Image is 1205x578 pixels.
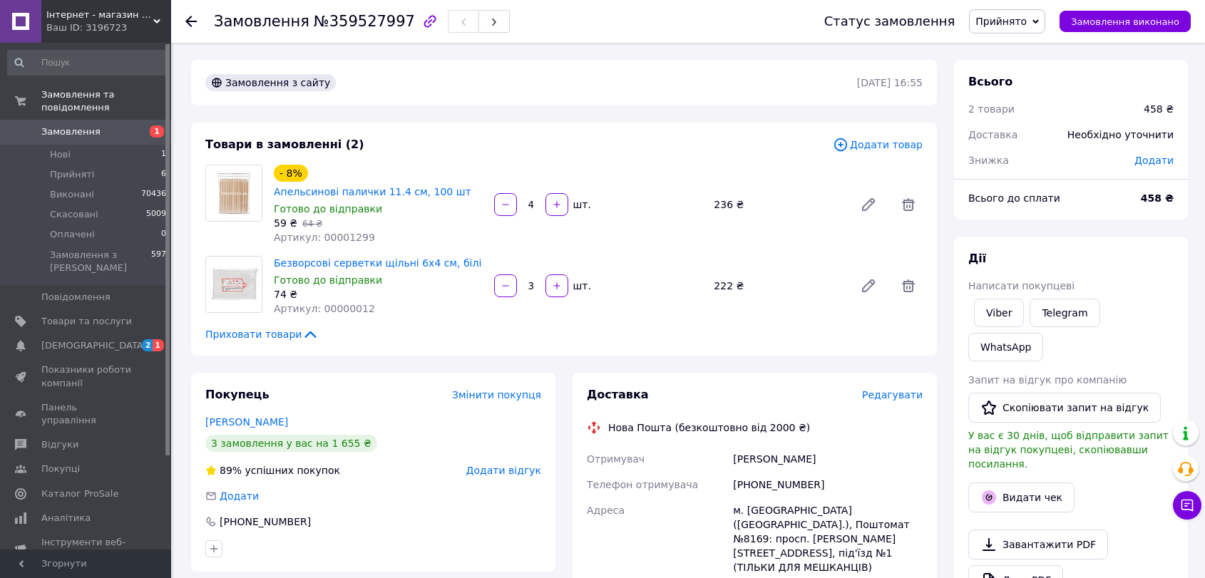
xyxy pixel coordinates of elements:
[708,195,848,215] div: 236 ₴
[205,388,270,401] span: Покупець
[302,219,322,229] span: 64 ₴
[220,490,259,502] span: Додати
[1144,102,1174,116] div: 458 ₴
[50,168,94,181] span: Прийняті
[205,327,319,341] span: Приховати товари
[968,374,1127,386] span: Запит на відгук про компанію
[150,125,164,138] span: 1
[1141,192,1174,204] b: 458 ₴
[968,252,986,265] span: Дії
[974,299,1024,327] a: Viber
[605,420,814,435] div: Нова Пошта (безкоштовно від 2000 ₴)
[161,228,166,241] span: 0
[587,388,649,401] span: Доставка
[975,16,1027,27] span: Прийнято
[1134,155,1174,166] span: Додати
[41,463,80,475] span: Покупці
[274,232,375,243] span: Артикул: 00001299
[968,482,1075,512] button: Видати чек
[41,363,132,389] span: Показники роботи компанії
[161,148,166,161] span: 1
[1173,491,1201,520] button: Чат з покупцем
[41,536,132,562] span: Інструменти веб-майстра та SEO
[151,249,166,274] span: 597
[570,197,593,212] div: шт.
[41,438,78,451] span: Відгуки
[587,505,625,516] span: Адреса
[968,129,1017,140] span: Доставка
[206,165,262,221] img: Апельсинові палички 11.4 см, 100 шт
[46,9,153,21] span: Інтернет - магазин Odnorazka.ua
[968,192,1060,204] span: Всього до сплати
[205,74,336,91] div: Замовлення з сайту
[587,453,645,465] span: Отримувач
[214,13,309,30] span: Замовлення
[894,190,923,219] span: Видалити
[274,203,382,215] span: Готово до відправки
[274,186,471,197] a: Апельсинові палички 11.4 см, 100 шт
[968,430,1169,470] span: У вас є 30 днів, щоб відправити запит на відгук покупцеві, скопіювавши посилання.
[274,287,483,301] div: 74 ₴
[41,125,101,138] span: Замовлення
[587,479,698,490] span: Телефон отримувача
[1060,11,1191,32] button: Замовлення виконано
[1071,16,1179,27] span: Замовлення виконано
[50,249,151,274] span: Замовлення з [PERSON_NAME]
[41,88,171,114] span: Замовлення та повідомлення
[50,208,98,221] span: Скасовані
[968,393,1161,423] button: Скопіювати запит на відгук
[153,339,164,351] span: 1
[968,530,1108,559] a: Завантажити PDF
[857,77,923,88] time: [DATE] 16:55
[205,138,364,151] span: Товари в замовленні (2)
[7,50,168,76] input: Пошук
[452,389,541,401] span: Змінити покупця
[161,168,166,181] span: 6
[41,291,111,304] span: Повідомлення
[142,339,153,351] span: 2
[1059,119,1182,150] div: Необхідно уточнити
[50,228,95,241] span: Оплачені
[862,389,923,401] span: Редагувати
[968,333,1043,361] a: WhatsApp
[41,512,91,525] span: Аналітика
[1030,299,1099,327] a: Telegram
[274,165,308,182] div: - 8%
[218,515,312,529] div: [PHONE_NUMBER]
[220,465,242,476] span: 89%
[205,416,288,428] a: [PERSON_NAME]
[968,103,1015,115] span: 2 товари
[41,401,132,427] span: Панель управління
[41,315,132,328] span: Товари та послуги
[274,274,382,286] span: Готово до відправки
[894,272,923,300] span: Видалити
[274,217,297,229] span: 59 ₴
[274,257,481,269] a: Безворсові серветки щільні 6х4 см, білі
[968,155,1009,166] span: Знижка
[141,188,166,201] span: 70436
[46,21,171,34] div: Ваш ID: 3196723
[824,14,955,29] div: Статус замовлення
[50,148,71,161] span: Нові
[708,276,848,296] div: 222 ₴
[466,465,541,476] span: Додати відгук
[314,13,415,30] span: №359527997
[206,257,262,312] img: Безворсові серветки щільні 6х4 см, білі
[146,208,166,221] span: 5009
[730,446,925,472] div: [PERSON_NAME]
[968,75,1012,88] span: Всього
[205,435,377,452] div: 3 замовлення у вас на 1 655 ₴
[833,137,923,153] span: Додати товар
[854,272,883,300] a: Редагувати
[50,188,94,201] span: Виконані
[41,487,118,500] span: Каталог ProSale
[205,463,340,478] div: успішних покупок
[274,303,375,314] span: Артикул: 00000012
[185,14,197,29] div: Повернутися назад
[968,280,1075,291] span: Написати покупцеві
[730,472,925,497] div: [PHONE_NUMBER]
[570,279,593,293] div: шт.
[854,190,883,219] a: Редагувати
[41,339,147,352] span: [DEMOGRAPHIC_DATA]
